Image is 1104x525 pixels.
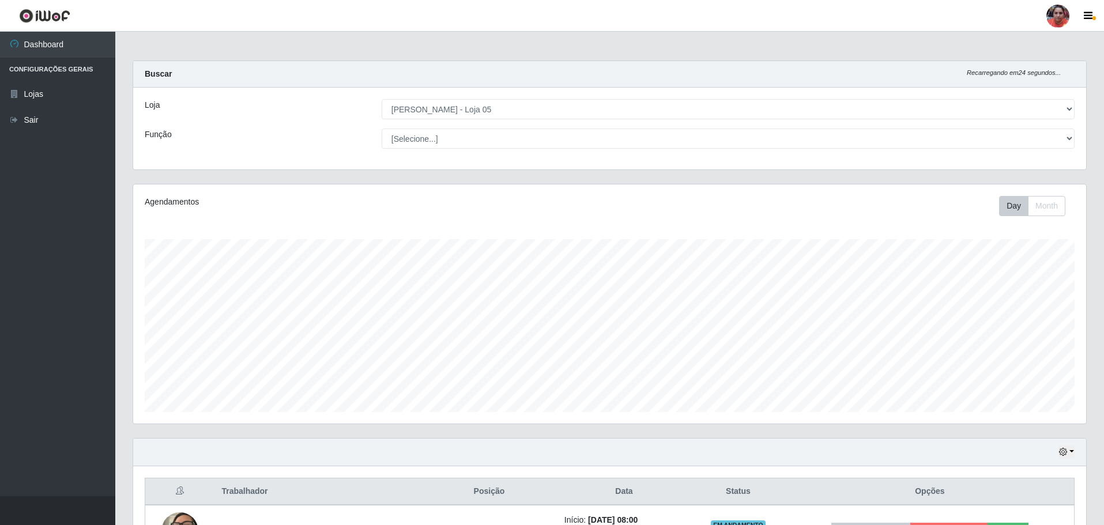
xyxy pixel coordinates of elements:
[145,69,172,78] strong: Buscar
[999,196,1075,216] div: Toolbar with button groups
[1028,196,1065,216] button: Month
[999,196,1065,216] div: First group
[214,478,421,505] th: Trabalhador
[145,196,522,208] div: Agendamentos
[19,9,70,23] img: CoreUI Logo
[691,478,786,505] th: Status
[786,478,1075,505] th: Opções
[999,196,1028,216] button: Day
[145,129,172,141] label: Função
[967,69,1061,76] i: Recarregando em 24 segundos...
[588,515,638,524] time: [DATE] 08:00
[421,478,557,505] th: Posição
[145,99,160,111] label: Loja
[557,478,691,505] th: Data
